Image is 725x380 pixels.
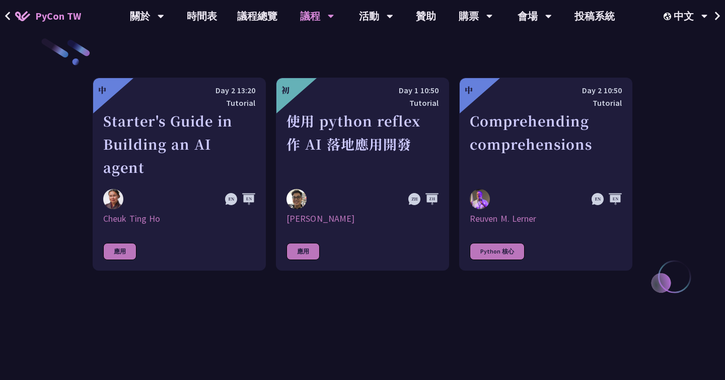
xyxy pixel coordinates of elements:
div: Day 1 10:50 [286,84,439,97]
div: Tutorial [470,97,622,109]
div: Day 2 13:20 [103,84,255,97]
div: Cheuk Ting Ho [103,213,255,225]
div: Python 核心 [470,243,525,260]
img: Milo Chen [286,189,307,209]
img: Reuven M. Lerner [470,189,490,211]
a: 中 Day 2 10:50 Tutorial Comprehending comprehensions Reuven M. Lerner Reuven M. Lerner Python 核心 [459,78,632,271]
div: Day 2 10:50 [470,84,622,97]
a: 初 Day 1 10:50 Tutorial 使用 python reflex 作 AI 落地應用開發 Milo Chen [PERSON_NAME] 應用 [276,78,449,271]
img: Cheuk Ting Ho [103,189,123,209]
div: Tutorial [286,97,439,109]
div: Starter's Guide in Building an AI agent [103,109,255,179]
a: PyCon TW [5,4,91,29]
div: Comprehending comprehensions [470,109,622,179]
img: Home icon of PyCon TW 2025 [15,11,30,21]
div: 使用 python reflex 作 AI 落地應用開發 [286,109,439,179]
div: 應用 [103,243,136,260]
div: 中 [465,84,473,96]
div: Reuven M. Lerner [470,213,622,225]
div: 初 [281,84,289,96]
img: Locale Icon [664,13,674,20]
div: Tutorial [103,97,255,109]
span: PyCon TW [35,9,81,24]
div: 應用 [286,243,320,260]
a: 中 Day 2 13:20 Tutorial Starter's Guide in Building an AI agent Cheuk Ting Ho Cheuk Ting Ho 應用 [93,78,266,271]
div: 中 [98,84,106,96]
div: [PERSON_NAME] [286,213,439,225]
